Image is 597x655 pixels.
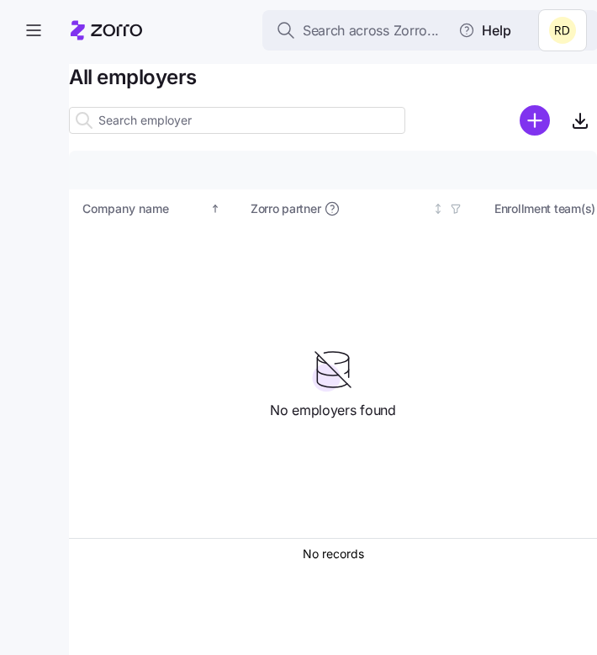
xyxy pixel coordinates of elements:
span: Enrollment team(s) [494,200,595,217]
div: Company name [82,200,207,218]
span: Help [458,20,511,40]
div: Not sorted [432,203,444,215]
svg: add icon [520,105,550,136]
button: Help [445,13,525,47]
span: No employers found [270,400,395,421]
span: Zorro partner [251,200,320,217]
input: Search employer [69,107,405,134]
h1: All employers [69,64,597,90]
th: Zorro partnerNot sorted [237,189,481,228]
span: Search across Zorro... [303,20,439,41]
img: 9212e3199cfbb0f69c1682d6b66f9572 [549,17,576,44]
div: No records [303,546,364,562]
div: Sorted ascending [209,203,221,215]
th: Company nameSorted ascending [69,189,237,228]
